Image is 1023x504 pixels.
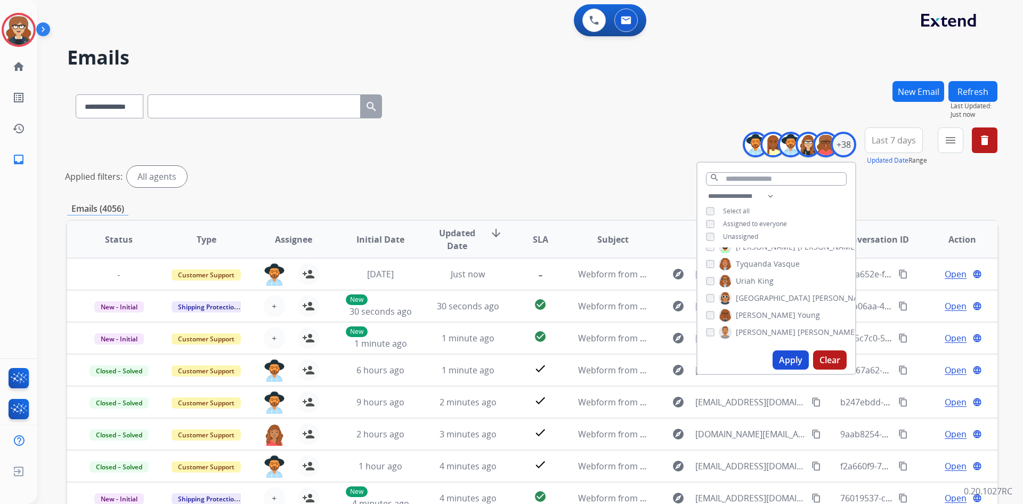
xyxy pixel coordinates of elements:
span: 1 minute ago [354,338,407,349]
span: Closed – Solved [90,397,149,409]
span: Vasque [774,259,800,269]
th: Action [910,221,997,258]
mat-icon: inbox [12,153,25,166]
span: 2 minutes ago [440,396,497,408]
button: Apply [773,350,809,370]
mat-icon: content_copy [898,429,908,439]
mat-icon: person_add [302,268,315,281]
button: + [264,327,285,349]
span: Customer Support [172,397,241,409]
span: Assigned to everyone [723,219,787,228]
span: [EMAIL_ADDRESS][DOMAIN_NAME] [695,396,805,409]
span: Webform from [EMAIL_ADDRESS][DOMAIN_NAME] on [DATE] [578,300,819,312]
span: Tyquanda [736,259,772,269]
span: Webform from [PERSON_NAME][EMAIL_ADDRESS][DOMAIN_NAME] on [DATE] [578,332,886,344]
mat-icon: search [365,100,378,113]
span: + [272,332,277,345]
span: 9aab8254-4a4a-42c5-b278-a03fe2d1f988 [840,428,1001,440]
span: b247ebdd-fe17-4077-a338-bdfd40f7b14d [840,396,1003,408]
mat-icon: check [534,394,547,407]
mat-icon: person_add [302,332,315,345]
span: Uriah [736,276,756,286]
div: All agents [127,166,187,187]
mat-icon: person_add [302,300,315,313]
span: [PERSON_NAME] [798,327,857,338]
span: 6 hours ago [356,364,404,376]
mat-icon: person_add [302,428,315,441]
mat-icon: history [12,122,25,135]
span: [EMAIL_ADDRESS][DOMAIN_NAME] [695,460,805,473]
button: Last 7 days [865,127,923,153]
mat-icon: content_copy [898,269,908,279]
span: Select all [723,206,750,215]
mat-icon: content_copy [898,493,908,503]
span: 30 seconds ago [437,300,499,312]
span: Closed – Solved [90,461,149,473]
mat-icon: language [972,493,982,503]
mat-icon: language [972,301,982,311]
span: Open [945,364,967,377]
span: [PERSON_NAME] [736,310,795,321]
mat-icon: arrow_downward [490,227,502,239]
span: Closed – Solved [90,429,149,441]
mat-icon: language [972,397,982,407]
mat-icon: language [972,429,982,439]
span: Updated Date [433,227,482,252]
span: [PERSON_NAME] [813,293,872,303]
mat-icon: check [534,426,547,439]
mat-icon: content_copy [898,461,908,471]
mat-icon: person_add [302,396,315,409]
img: agent-avatar [264,359,285,382]
span: Customer Support [172,365,241,377]
span: - [111,269,126,281]
button: + [264,295,285,317]
span: Webform from [EMAIL_ADDRESS][DOMAIN_NAME] on [DATE] [578,492,819,504]
span: Customer Support [172,461,241,473]
mat-icon: list_alt [12,91,25,104]
span: 76019537-c21e-4bc7-9a27-8042a317e471 [840,492,1004,504]
span: Last Updated: [951,102,997,110]
button: New Email [892,81,944,102]
span: 30 seconds ago [350,306,412,317]
span: Type [197,233,216,246]
span: Customer Support [172,429,241,441]
span: Unassigned [723,232,758,241]
mat-icon: person_add [302,460,315,473]
img: agent-avatar [264,263,285,286]
span: [PERSON_NAME] [736,327,795,338]
span: Shipping Protection [172,301,245,313]
span: Status [105,233,133,246]
p: Emails (4056) [67,202,128,215]
span: Open [945,268,967,281]
mat-icon: check [534,458,547,471]
span: [DOMAIN_NAME][EMAIL_ADDRESS][DOMAIN_NAME] [695,428,805,441]
span: Webform from [EMAIL_ADDRESS][DOMAIN_NAME] on [DATE] [578,460,819,472]
mat-icon: check [534,362,547,375]
mat-icon: content_copy [898,333,908,343]
span: Open [945,332,967,345]
mat-icon: explore [672,396,685,409]
span: 1 minute ago [442,332,494,344]
mat-icon: search [710,173,719,182]
span: Customer Support [172,333,241,345]
span: Webform from [EMAIL_ADDRESS][DOMAIN_NAME] on [DATE] [578,364,819,376]
mat-icon: content_copy [898,397,908,407]
mat-icon: language [972,269,982,279]
button: Clear [813,350,847,370]
mat-icon: content_copy [898,301,908,311]
span: [DATE] [367,268,394,280]
span: Assignee [275,233,312,246]
mat-icon: explore [672,428,685,441]
span: Just now [451,268,485,280]
mat-icon: person_add [302,364,315,377]
span: 1 hour ago [359,460,402,472]
span: Customer Support [172,269,241,281]
span: SLA [533,233,548,246]
span: 2 hours ago [356,428,404,440]
mat-icon: check_circle [534,330,547,343]
mat-icon: language [972,461,982,471]
mat-icon: explore [672,268,685,281]
img: avatar [4,15,34,45]
span: [GEOGRAPHIC_DATA] [736,293,810,303]
img: agent-avatar [264,423,285,446]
